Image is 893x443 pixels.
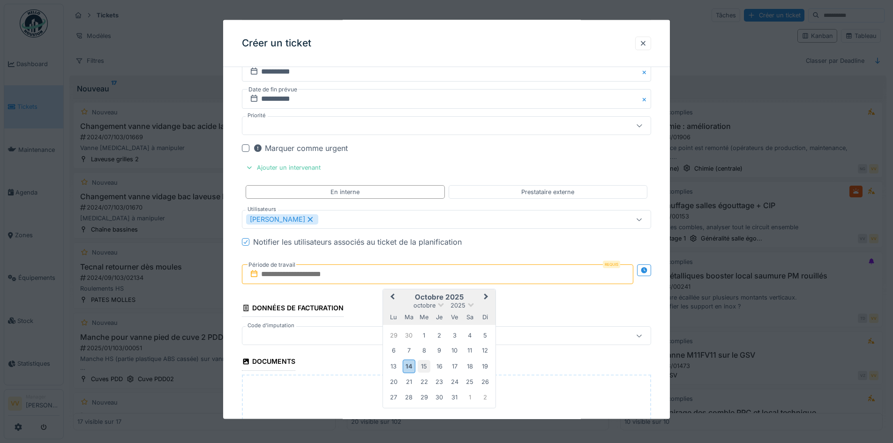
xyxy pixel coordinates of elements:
[641,61,651,81] button: Close
[418,344,430,357] div: Choose mercredi 8 octobre 2025
[418,329,430,341] div: Choose mercredi 1 octobre 2025
[403,311,415,323] div: mardi
[248,260,296,270] label: Période de travail
[479,344,491,357] div: Choose dimanche 12 octobre 2025
[448,390,461,403] div: Choose vendredi 31 octobre 2025
[479,311,491,323] div: dimanche
[248,57,273,67] label: Deadline
[464,329,476,341] div: Choose samedi 4 octobre 2025
[246,214,318,225] div: [PERSON_NAME]
[242,38,311,49] h3: Créer un ticket
[464,360,476,372] div: Choose samedi 18 octobre 2025
[387,360,400,372] div: Choose lundi 13 octobre 2025
[448,344,461,357] div: Choose vendredi 10 octobre 2025
[521,188,574,196] div: Prestataire externe
[418,375,430,388] div: Choose mercredi 22 octobre 2025
[433,311,446,323] div: jeudi
[387,344,400,357] div: Choose lundi 6 octobre 2025
[464,344,476,357] div: Choose samedi 11 octobre 2025
[480,290,495,305] button: Next Month
[330,188,360,196] div: En interne
[253,236,462,248] div: Notifier les utilisateurs associés au ticket de la planification
[433,375,446,388] div: Choose jeudi 23 octobre 2025
[641,89,651,108] button: Close
[384,290,399,305] button: Previous Month
[387,375,400,388] div: Choose lundi 20 octobre 2025
[450,302,465,309] span: 2025
[387,390,400,403] div: Choose lundi 27 octobre 2025
[479,360,491,372] div: Choose dimanche 19 octobre 2025
[383,293,495,301] h2: octobre 2025
[448,311,461,323] div: vendredi
[418,311,430,323] div: mercredi
[433,344,446,357] div: Choose jeudi 9 octobre 2025
[242,301,344,317] div: Données de facturation
[413,302,435,309] span: octobre
[448,360,461,372] div: Choose vendredi 17 octobre 2025
[448,375,461,388] div: Choose vendredi 24 octobre 2025
[253,142,348,153] div: Marquer comme urgent
[433,390,446,403] div: Choose jeudi 30 octobre 2025
[433,329,446,341] div: Choose jeudi 2 octobre 2025
[448,329,461,341] div: Choose vendredi 3 octobre 2025
[387,329,400,341] div: Choose lundi 29 septembre 2025
[603,261,620,268] div: Requis
[242,354,295,370] div: Documents
[433,360,446,372] div: Choose jeudi 16 octobre 2025
[242,161,324,173] div: Ajouter un intervenant
[403,344,415,357] div: Choose mardi 7 octobre 2025
[403,359,415,373] div: Choose mardi 14 octobre 2025
[386,328,493,405] div: Month octobre, 2025
[418,360,430,372] div: Choose mercredi 15 octobre 2025
[464,311,476,323] div: samedi
[464,390,476,403] div: Choose samedi 1 novembre 2025
[246,205,278,213] label: Utilisateurs
[403,390,415,403] div: Choose mardi 28 octobre 2025
[403,375,415,388] div: Choose mardi 21 octobre 2025
[246,322,296,330] label: Code d'imputation
[479,329,491,341] div: Choose dimanche 5 octobre 2025
[464,375,476,388] div: Choose samedi 25 octobre 2025
[418,390,430,403] div: Choose mercredi 29 octobre 2025
[387,311,400,323] div: lundi
[403,329,415,341] div: Choose mardi 30 septembre 2025
[246,111,268,119] label: Priorité
[479,390,491,403] div: Choose dimanche 2 novembre 2025
[248,84,298,94] label: Date de fin prévue
[479,375,491,388] div: Choose dimanche 26 octobre 2025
